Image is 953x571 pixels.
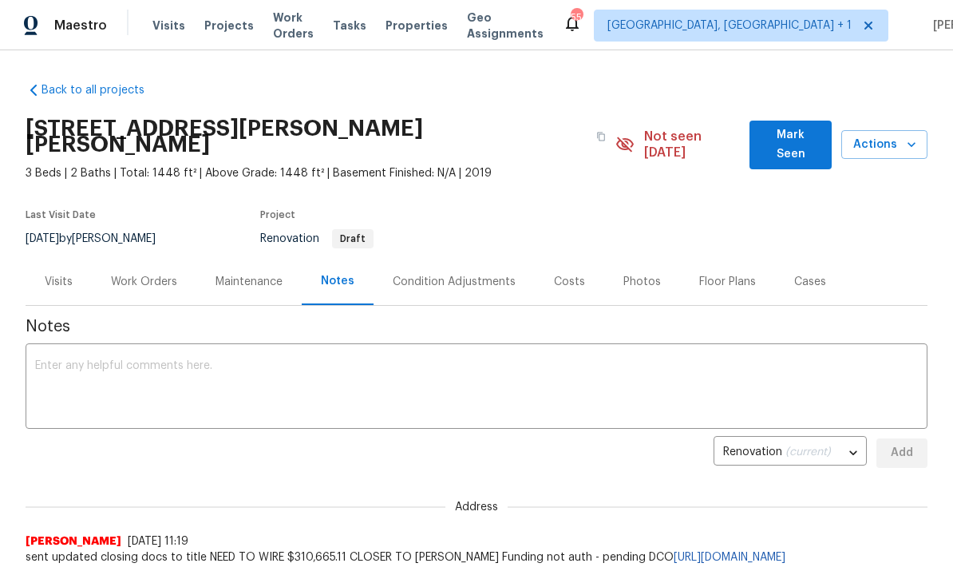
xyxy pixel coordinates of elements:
span: Renovation [260,233,374,244]
div: Maintenance [216,274,283,290]
div: Visits [45,274,73,290]
span: Not seen [DATE] [644,129,741,161]
span: Actions [854,135,915,155]
span: [PERSON_NAME] [26,533,121,549]
span: Properties [386,18,448,34]
span: Notes [26,319,927,335]
span: Address [445,499,508,515]
span: Draft [334,234,372,244]
div: Cases [794,274,826,290]
div: Floor Plans [699,274,756,290]
div: Condition Adjustments [393,274,516,290]
span: Work Orders [273,10,314,42]
span: [DATE] 11:19 [128,536,188,547]
span: Geo Assignments [467,10,544,42]
button: Copy Address [587,122,615,151]
a: [URL][DOMAIN_NAME] [674,552,785,563]
span: Maestro [54,18,107,34]
span: Last Visit Date [26,210,96,220]
div: Costs [554,274,585,290]
span: 3 Beds | 2 Baths | Total: 1448 ft² | Above Grade: 1448 ft² | Basement Finished: N/A | 2019 [26,165,615,181]
span: (current) [785,446,831,458]
span: sent updated closing docs to title NEED TO WIRE $310,665.11 CLOSER TO [PERSON_NAME] Funding not a... [26,549,927,565]
div: Photos [623,274,661,290]
button: Mark Seen [749,121,832,169]
div: 55 [571,10,582,26]
button: Actions [841,130,927,160]
div: by [PERSON_NAME] [26,229,175,248]
span: Visits [152,18,185,34]
span: [DATE] [26,233,59,244]
span: Tasks [333,20,366,31]
div: Notes [321,273,354,289]
div: Work Orders [111,274,177,290]
a: Back to all projects [26,82,179,98]
span: Projects [204,18,254,34]
span: Project [260,210,295,220]
h2: [STREET_ADDRESS][PERSON_NAME][PERSON_NAME] [26,121,587,153]
div: Renovation (current) [714,434,867,473]
span: [GEOGRAPHIC_DATA], [GEOGRAPHIC_DATA] + 1 [607,18,852,34]
span: Mark Seen [762,125,819,165]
